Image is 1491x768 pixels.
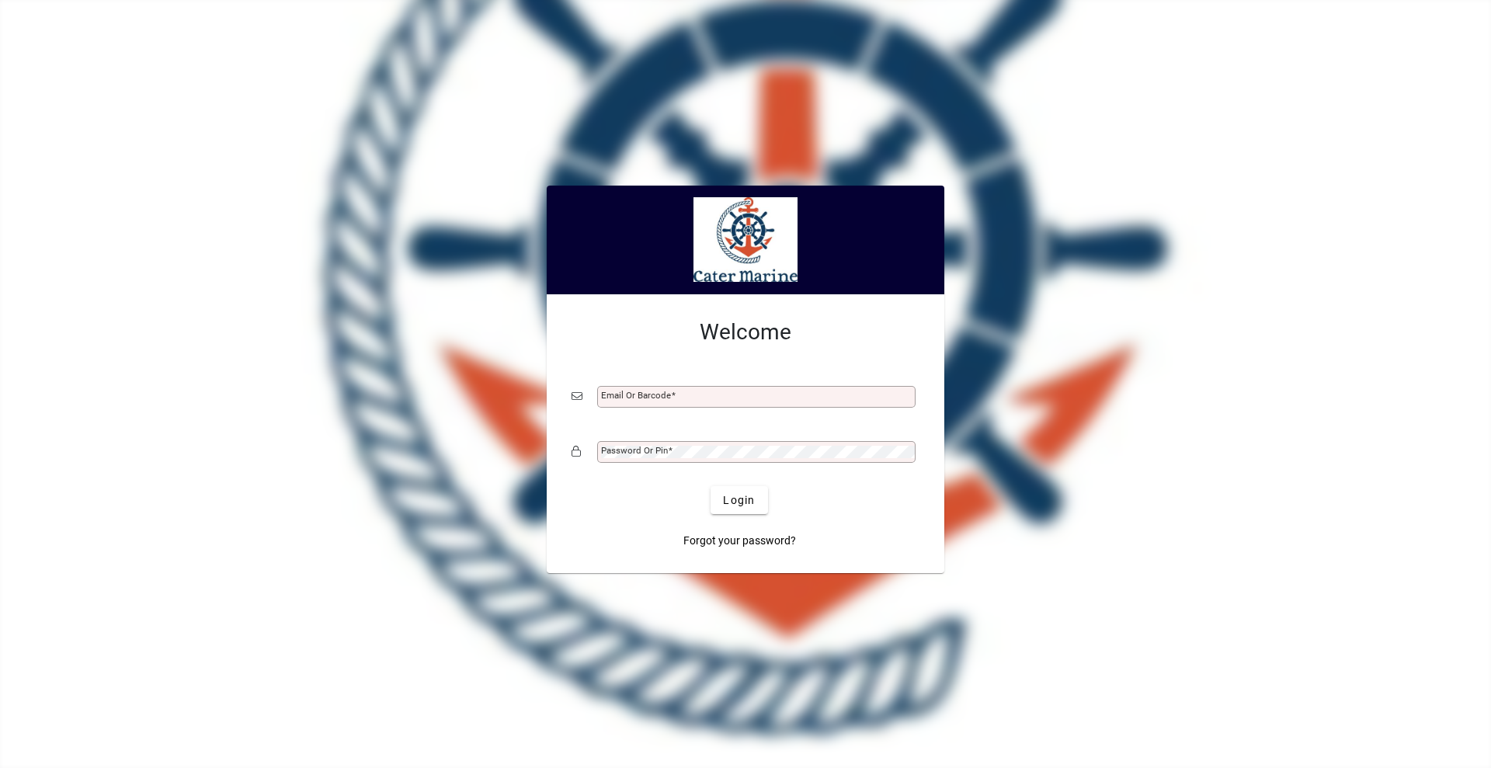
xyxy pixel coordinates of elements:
[711,486,767,514] button: Login
[677,526,802,554] a: Forgot your password?
[601,390,671,401] mat-label: Email or Barcode
[683,533,796,549] span: Forgot your password?
[601,445,668,456] mat-label: Password or Pin
[572,319,919,346] h2: Welcome
[723,492,755,509] span: Login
